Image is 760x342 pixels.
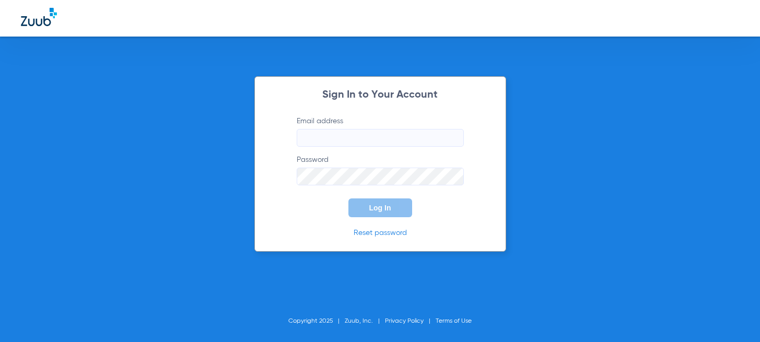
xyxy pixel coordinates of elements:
[345,316,385,326] li: Zuub, Inc.
[288,316,345,326] li: Copyright 2025
[21,8,57,26] img: Zuub Logo
[297,155,464,185] label: Password
[297,129,464,147] input: Email address
[385,318,424,324] a: Privacy Policy
[369,204,391,212] span: Log In
[348,198,412,217] button: Log In
[297,168,464,185] input: Password
[436,318,472,324] a: Terms of Use
[281,90,480,100] h2: Sign In to Your Account
[297,116,464,147] label: Email address
[354,229,407,237] a: Reset password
